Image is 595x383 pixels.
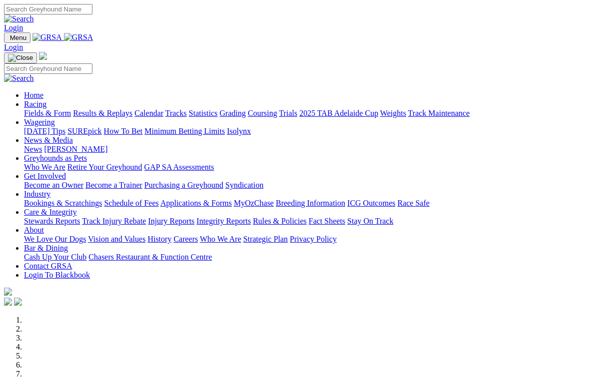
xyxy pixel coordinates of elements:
div: Bar & Dining [24,253,591,262]
a: Who We Are [24,163,65,171]
div: Wagering [24,127,591,136]
a: Industry [24,190,50,198]
a: Results & Replays [73,109,132,117]
a: ICG Outcomes [347,199,395,207]
a: History [147,235,171,243]
a: Chasers Restaurant & Function Centre [88,253,212,261]
a: 2025 TAB Adelaide Cup [299,109,378,117]
div: News & Media [24,145,591,154]
a: Purchasing a Greyhound [144,181,223,189]
a: Home [24,91,43,99]
img: Close [8,54,33,62]
a: Cash Up Your Club [24,253,86,261]
a: GAP SA Assessments [144,163,214,171]
a: Stay On Track [347,217,393,225]
a: News & Media [24,136,73,144]
a: Racing [24,100,46,108]
img: GRSA [64,33,93,42]
img: Search [4,74,34,83]
a: Statistics [189,109,218,117]
a: Become a Trainer [85,181,142,189]
a: Fields & Form [24,109,71,117]
input: Search [4,63,92,74]
a: Fact Sheets [309,217,345,225]
a: Login [4,43,23,51]
a: How To Bet [104,127,143,135]
a: Login To Blackbook [24,271,90,279]
div: Care & Integrity [24,217,591,226]
button: Toggle navigation [4,32,30,43]
a: Care & Integrity [24,208,77,216]
a: We Love Our Dogs [24,235,86,243]
a: SUREpick [67,127,101,135]
a: [PERSON_NAME] [44,145,107,153]
a: Track Injury Rebate [82,217,146,225]
a: Bookings & Scratchings [24,199,102,207]
div: Racing [24,109,591,118]
a: Wagering [24,118,55,126]
a: Track Maintenance [408,109,470,117]
div: Industry [24,199,591,208]
a: About [24,226,44,234]
img: facebook.svg [4,298,12,306]
a: News [24,145,42,153]
a: Retire Your Greyhound [67,163,142,171]
a: Calendar [134,109,163,117]
a: Isolynx [227,127,251,135]
button: Toggle navigation [4,52,37,63]
a: MyOzChase [234,199,274,207]
a: Minimum Betting Limits [144,127,225,135]
a: Careers [173,235,198,243]
img: logo-grsa-white.png [4,288,12,296]
span: Menu [10,34,26,41]
a: Stewards Reports [24,217,80,225]
a: Rules & Policies [253,217,307,225]
a: Bar & Dining [24,244,68,252]
a: Schedule of Fees [104,199,158,207]
div: About [24,235,591,244]
a: Weights [380,109,406,117]
a: Strategic Plan [243,235,288,243]
a: Greyhounds as Pets [24,154,87,162]
input: Search [4,4,92,14]
a: Login [4,23,23,32]
a: Integrity Reports [196,217,251,225]
a: Become an Owner [24,181,83,189]
img: logo-grsa-white.png [39,52,47,60]
a: Race Safe [397,199,429,207]
a: [DATE] Tips [24,127,65,135]
a: Injury Reports [148,217,194,225]
div: Greyhounds as Pets [24,163,591,172]
a: Coursing [248,109,277,117]
img: twitter.svg [14,298,22,306]
a: Vision and Values [88,235,145,243]
a: Grading [220,109,246,117]
div: Get Involved [24,181,591,190]
a: Trials [279,109,297,117]
a: Who We Are [200,235,241,243]
a: Tracks [165,109,187,117]
a: Privacy Policy [290,235,337,243]
img: GRSA [32,33,62,42]
a: Applications & Forms [160,199,232,207]
a: Syndication [225,181,263,189]
a: Get Involved [24,172,66,180]
img: Search [4,14,34,23]
a: Contact GRSA [24,262,72,270]
a: Breeding Information [276,199,345,207]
